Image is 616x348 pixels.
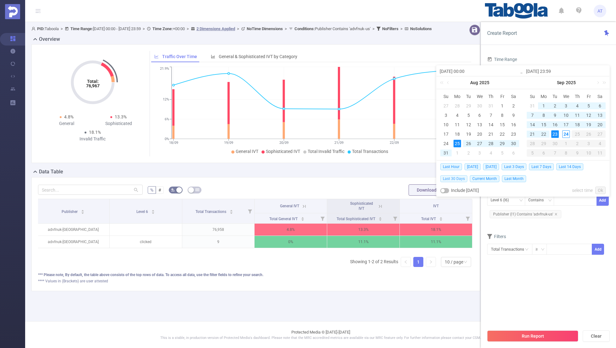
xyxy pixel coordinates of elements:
[583,129,594,139] td: September 26, 2025
[527,92,538,101] th: Sun
[498,130,506,138] div: 22
[597,5,602,17] span: AT
[485,120,497,129] td: August 14, 2025
[597,195,609,206] button: Add
[498,140,506,147] div: 29
[510,130,517,138] div: 23
[551,121,559,128] div: 16
[454,121,461,128] div: 11
[31,27,37,31] i: icon: user
[280,204,299,208] span: General IVT
[549,111,561,120] td: September 9, 2025
[67,136,119,142] div: Invalid Traffic
[548,198,552,203] i: icon: down
[487,111,495,119] div: 7
[211,54,215,59] i: icon: bar-chart
[38,185,143,195] input: Search...
[229,209,233,211] i: icon: caret-up
[463,101,474,111] td: July 29, 2025
[561,111,572,120] td: September 10, 2025
[595,76,600,89] a: Next month (PageDown)
[452,111,463,120] td: August 4, 2025
[551,102,559,110] div: 2
[487,149,495,157] div: 4
[41,120,93,127] div: General
[594,111,606,120] td: September 13, 2025
[235,26,241,31] span: >
[245,199,254,223] i: Filter menu
[86,83,99,88] tspan: 76,967
[551,111,559,119] div: 9
[510,140,517,147] div: 30
[465,121,472,128] div: 12
[141,26,147,31] span: >
[454,102,461,110] div: 28
[487,57,517,62] span: Time Range
[440,101,452,111] td: July 27, 2025
[440,129,452,139] td: August 17, 2025
[81,209,85,213] div: Sort
[498,121,506,128] div: 15
[476,111,483,119] div: 6
[476,130,483,138] div: 20
[502,175,526,182] span: Last Month
[599,76,607,89] a: Next year (Control + right)
[527,139,538,148] td: September 28, 2025
[549,101,561,111] td: September 2, 2025
[87,79,98,84] tspan: Total:
[476,149,483,157] div: 3
[485,92,497,101] th: Thu
[440,175,467,182] span: Last 30 Days
[440,120,452,129] td: August 10, 2025
[527,140,538,147] div: 28
[474,120,486,129] td: August 13, 2025
[572,149,583,157] div: 9
[574,121,581,128] div: 18
[465,149,472,157] div: 2
[572,120,583,129] td: September 18, 2025
[294,26,371,31] span: Publisher Contains 'advfnuk-us'
[452,148,463,158] td: September 1, 2025
[551,130,559,138] div: 23
[39,168,63,176] h2: Data Table
[162,54,197,59] span: Traffic Over Time
[562,121,570,128] div: 17
[442,140,450,147] div: 24
[404,260,408,264] i: icon: left
[498,149,506,157] div: 5
[572,139,583,148] td: October 2, 2025
[465,111,472,119] div: 5
[549,148,561,158] td: October 7, 2025
[538,148,549,158] td: October 6, 2025
[487,140,495,147] div: 28
[583,330,610,342] button: Clear
[491,195,513,205] div: Level 6 (l6)
[219,54,297,59] span: General & Sophisticated IVT by Category
[594,120,606,129] td: September 20, 2025
[596,121,604,128] div: 20
[527,148,538,158] td: October 5, 2025
[527,94,538,99] span: Su
[474,139,486,148] td: August 27, 2025
[165,117,169,121] tspan: 6%
[497,129,508,139] td: August 22, 2025
[479,76,490,89] a: 2025
[474,92,486,101] th: Wed
[594,130,606,138] div: 27
[594,139,606,148] td: October 4, 2025
[294,26,315,31] b: Conditions :
[452,94,463,99] span: Mo
[594,94,606,99] span: Sa
[463,148,474,158] td: September 2, 2025
[561,101,572,111] td: September 3, 2025
[562,130,570,138] div: 24
[474,94,486,99] span: We
[529,130,536,138] div: 21
[497,111,508,120] td: August 8, 2025
[463,94,474,99] span: Tu
[236,149,258,154] span: General IVT
[585,111,592,119] div: 12
[409,184,454,196] button: Download PDF
[487,30,517,36] span: Create Report
[470,76,479,89] a: Aug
